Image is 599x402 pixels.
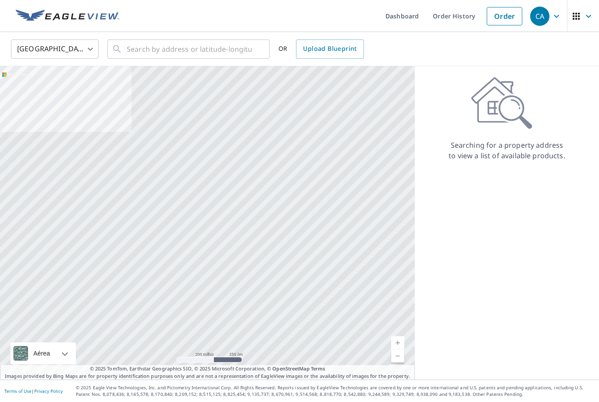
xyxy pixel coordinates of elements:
[311,365,325,372] a: Terms
[16,10,119,23] img: EV Logo
[4,388,63,394] p: |
[272,365,309,372] a: OpenStreetMap
[34,388,63,394] a: Privacy Policy
[278,39,364,59] div: OR
[76,384,595,398] p: © 2025 Eagle View Technologies, Inc. and Pictometry International Corp. All Rights Reserved. Repo...
[296,39,364,59] a: Upload Blueprint
[31,342,53,364] div: Aérea
[11,37,99,61] div: [GEOGRAPHIC_DATA]
[448,140,566,161] p: Searching for a property address to view a list of available products.
[127,37,252,61] input: Search by address or latitude-longitude
[391,349,404,363] a: Nivel actual 5, alejar
[4,388,32,394] a: Terms of Use
[487,7,522,25] a: Order
[90,365,325,373] span: © 2025 TomTom, Earthstar Geographics SIO, © 2025 Microsoft Corporation, ©
[303,43,357,54] span: Upload Blueprint
[530,7,549,26] div: CA
[391,336,404,349] a: Nivel actual 5, ampliar
[11,342,76,364] div: Aérea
